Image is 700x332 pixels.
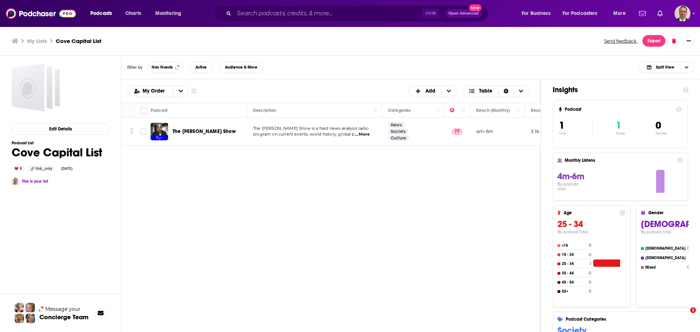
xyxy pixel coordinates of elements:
h4: 45 - 54 [562,280,587,285]
h2: Choose List sort [127,85,189,97]
img: Barbara Profile [26,314,35,323]
h4: 0 [589,243,591,248]
button: Choose View [638,62,695,73]
span: Ctrl K [422,9,439,18]
h4: By podcast total [557,182,587,191]
h3: Cove Capital List [56,38,101,44]
p: Total [559,132,592,135]
a: Show additional information [191,88,197,95]
h3: Filter by [127,65,143,70]
h4: 55+ [562,289,587,294]
span: program on current events, world history, global p [253,132,355,137]
a: Society [388,129,409,134]
img: User Profile [674,5,691,22]
h4: 0 [687,246,690,251]
a: News [388,122,405,128]
span: My Order [143,89,167,94]
button: Edit Details [12,123,109,135]
span: For Business [522,8,551,19]
button: Has Guests [148,62,183,73]
h4: 18 - 24 [562,253,587,257]
h4: Age [564,210,617,215]
a: Show notifications dropdown [636,7,649,20]
p: Inactive [656,132,667,135]
button: open menu [128,89,173,94]
span: Monitoring [155,8,181,19]
button: Show More Button [683,35,695,47]
h4: [DEMOGRAPHIC_DATA] [645,256,687,260]
span: ...More [355,132,370,137]
h3: Podcast List [12,141,102,145]
div: [DATE] [58,166,75,172]
h1: Cove Capital List [12,145,102,160]
span: Active [195,65,207,69]
span: 1 [616,119,621,132]
span: For Podcasters [563,8,598,19]
div: Podcast [151,106,168,115]
h4: 1 [688,255,690,260]
a: The [PERSON_NAME] Show [172,128,236,135]
img: Jon Profile [15,314,24,323]
input: Search podcasts, credits, & more... [234,8,422,19]
img: Brian Hyland [12,178,19,185]
span: Charts [125,8,141,19]
button: Column Actions [514,106,523,115]
button: Move [129,126,134,137]
button: Column Actions [433,106,442,115]
button: Active [189,62,213,73]
iframe: Intercom live chat [675,307,693,325]
span: Audience & More [225,65,257,69]
span: Add [425,89,435,94]
button: + Add [409,85,457,97]
p: 77 [452,128,463,135]
h4: 0 [589,271,591,276]
span: Table [479,89,492,94]
div: Search podcasts, credits, & more... [221,5,495,22]
a: My Lists [27,38,47,44]
span: The [PERSON_NAME] Show is a hard news-analysis radio [253,126,369,131]
span: Podcasts [90,8,112,19]
h4: Podcast Categories [566,317,700,322]
h4: [DEMOGRAPHIC_DATA] [645,246,686,251]
span: Open Advanced [448,12,479,15]
button: open menu [608,8,635,19]
h4: 1 [590,262,591,266]
span: 1 [559,119,564,132]
a: The John Batchelor Show [151,123,168,140]
a: Show notifications dropdown [654,7,666,20]
img: Jules Profile [26,303,35,312]
span: Logged in as PercPodcast [674,5,691,22]
button: Send feedback. [602,38,639,44]
h3: 25 - 34 [557,219,625,230]
button: open menu [558,8,608,19]
span: 0 [656,119,661,132]
h4: By podcast total [557,230,625,234]
img: Sydney Profile [15,303,24,312]
h1: Insights [553,85,677,94]
button: open menu [173,86,188,97]
p: 3.1k-3.8k [531,128,550,134]
h4: Monthly Listens [565,158,674,163]
h4: 35 - 44 [562,271,587,276]
a: Charts [121,8,145,19]
a: Podchaser - Follow, Share and Rate Podcasts [6,7,76,20]
button: Open AdvancedNew [445,9,482,18]
button: Column Actions [460,106,468,115]
span: Message your [45,305,81,313]
h4: Podcast [565,107,673,112]
h4: <18 [562,243,587,248]
h3: Concierge Team [39,313,89,321]
div: link_only [28,165,55,172]
a: Cove Capital List [12,63,60,112]
button: Column Actions [372,106,380,115]
span: 1 [690,307,696,313]
button: open menu [517,8,560,19]
span: 4m-6m [557,171,584,182]
h4: Mixed [645,265,686,270]
span: Split View [656,65,674,69]
button: Export [642,35,665,47]
button: Audience & More [219,62,264,73]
